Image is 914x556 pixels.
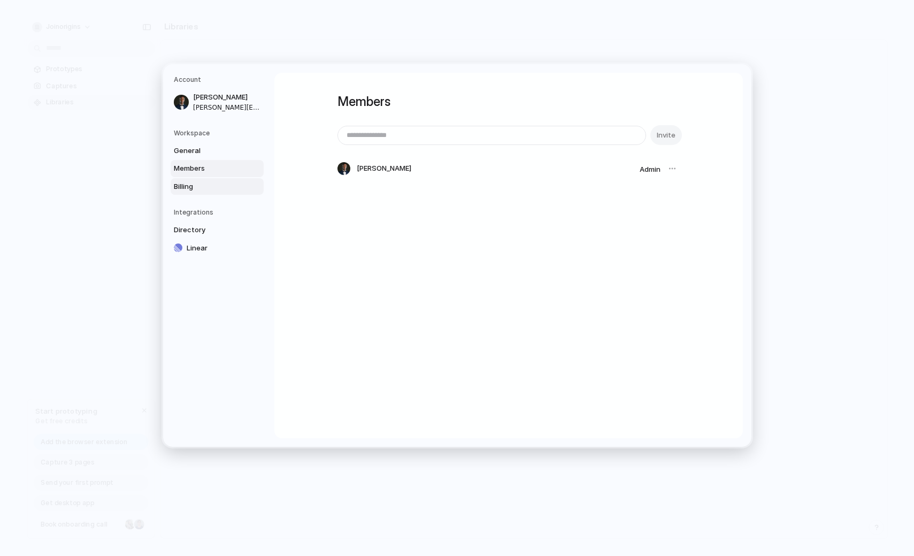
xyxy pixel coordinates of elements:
[357,164,411,174] span: [PERSON_NAME]
[171,222,264,239] a: Directory
[171,142,264,159] a: General
[337,92,680,111] h1: Members
[174,163,242,174] span: Members
[171,160,264,177] a: Members
[171,89,264,116] a: [PERSON_NAME][PERSON_NAME][EMAIL_ADDRESS][PERSON_NAME][DOMAIN_NAME]
[193,92,262,103] span: [PERSON_NAME]
[193,103,262,112] span: [PERSON_NAME][EMAIL_ADDRESS][PERSON_NAME][DOMAIN_NAME]
[174,75,264,85] h5: Account
[640,165,660,173] span: Admin
[174,146,242,156] span: General
[174,128,264,138] h5: Workspace
[187,243,255,254] span: Linear
[174,181,242,192] span: Billing
[174,225,242,235] span: Directory
[171,240,264,257] a: Linear
[174,208,264,217] h5: Integrations
[171,178,264,195] a: Billing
